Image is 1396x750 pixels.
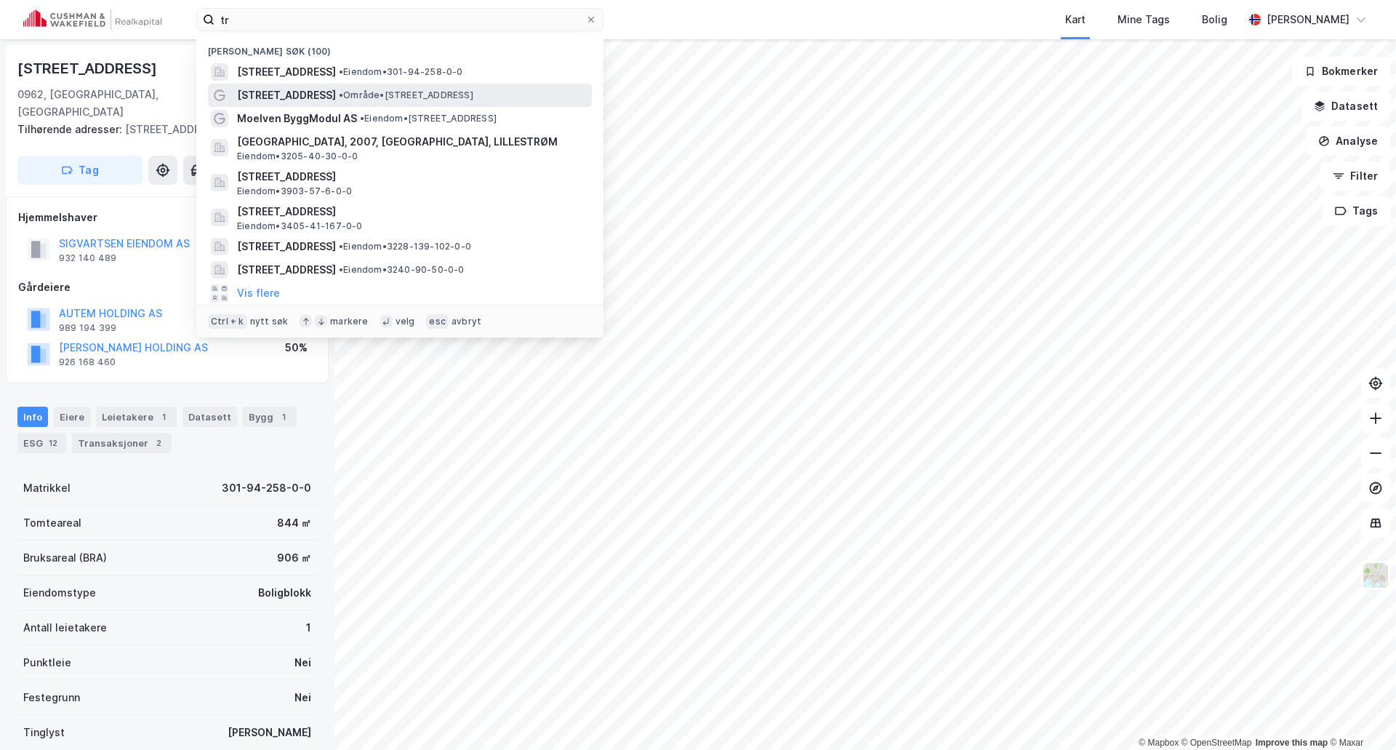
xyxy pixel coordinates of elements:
button: Datasett [1301,92,1390,121]
div: Antall leietakere [23,619,107,637]
div: [PERSON_NAME] [1267,11,1349,28]
div: 926 168 460 [59,356,116,368]
div: 1 [276,410,291,424]
button: Tag [17,156,143,185]
div: [STREET_ADDRESS] [17,57,160,80]
button: Bokmerker [1292,57,1390,86]
span: Eiendom • 301-94-258-0-0 [339,66,463,78]
div: Kontrollprogram for chat [1323,680,1396,750]
div: 844 ㎡ [277,514,311,532]
div: Punktleie [23,654,71,671]
div: Matrikkel [23,479,71,497]
span: [STREET_ADDRESS] [237,168,586,185]
button: Filter [1320,161,1390,191]
span: [STREET_ADDRESS] [237,63,336,81]
div: Ctrl + k [208,314,247,329]
span: [STREET_ADDRESS] [237,238,336,255]
button: Analyse [1306,127,1390,156]
div: Tomteareal [23,514,81,532]
div: Mine Tags [1118,11,1170,28]
a: OpenStreetMap [1182,738,1252,748]
a: Mapbox [1139,738,1179,748]
div: ESG [17,433,66,453]
span: Tilhørende adresser: [17,123,125,135]
div: Leietakere [96,407,177,427]
span: • [339,89,343,100]
div: esc [426,314,449,329]
img: cushman-wakefield-realkapital-logo.202ea83816669bd177139c58696a8fa1.svg [23,9,161,30]
a: Improve this map [1256,738,1328,748]
span: • [339,241,343,252]
div: 50% [285,339,308,356]
div: 12 [46,436,60,450]
div: 1 [306,619,311,637]
button: Tags [1323,196,1390,226]
div: [PERSON_NAME] søk (100) [196,34,603,60]
div: 932 140 489 [59,252,116,264]
div: 906 ㎡ [277,549,311,567]
div: Datasett [182,407,237,427]
img: Z [1362,562,1389,589]
div: Tinglyst [23,724,65,741]
div: Hjemmelshaver [18,209,316,226]
div: Gårdeiere [18,279,316,296]
div: Nei [294,654,311,671]
span: Eiendom • 3205-40-30-0-0 [237,151,358,162]
div: Festegrunn [23,689,80,706]
div: Bruksareal (BRA) [23,549,107,567]
div: 989 194 399 [59,322,116,334]
div: velg [396,316,415,327]
span: Moelven ByggModul AS [237,110,357,127]
span: • [360,113,364,124]
span: [STREET_ADDRESS] [237,203,586,220]
div: markere [330,316,368,327]
div: [PERSON_NAME] [228,724,311,741]
span: Eiendom • 3228-139-102-0-0 [339,241,471,252]
div: 2 [151,436,166,450]
span: Område • [STREET_ADDRESS] [339,89,473,101]
div: nytt søk [250,316,289,327]
span: [STREET_ADDRESS] [237,87,336,104]
div: Nei [294,689,311,706]
iframe: Chat Widget [1323,680,1396,750]
div: Kart [1065,11,1086,28]
span: Eiendom • 3240-90-50-0-0 [339,264,465,276]
span: • [339,66,343,77]
div: Bolig [1202,11,1227,28]
div: 1 [156,410,171,424]
div: 301-94-258-0-0 [222,479,311,497]
span: Eiendom • [STREET_ADDRESS] [360,113,497,124]
span: • [339,264,343,275]
span: [GEOGRAPHIC_DATA], 2007, [GEOGRAPHIC_DATA], LILLESTRØM [237,133,586,151]
div: Eiendomstype [23,584,96,602]
span: Eiendom • 3903-57-6-0-0 [237,185,352,197]
div: [STREET_ADDRESS] [17,121,305,138]
input: Søk på adresse, matrikkel, gårdeiere, leietakere eller personer [214,9,585,31]
div: 0962, [GEOGRAPHIC_DATA], [GEOGRAPHIC_DATA] [17,86,204,121]
button: Vis flere [237,284,280,302]
span: Eiendom • 3405-41-167-0-0 [237,220,363,232]
div: Boligblokk [258,584,311,602]
span: [STREET_ADDRESS] [237,261,336,279]
div: Transaksjoner [72,433,172,453]
div: Eiere [54,407,90,427]
div: avbryt [452,316,481,327]
div: Bygg [243,407,297,427]
div: Info [17,407,48,427]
